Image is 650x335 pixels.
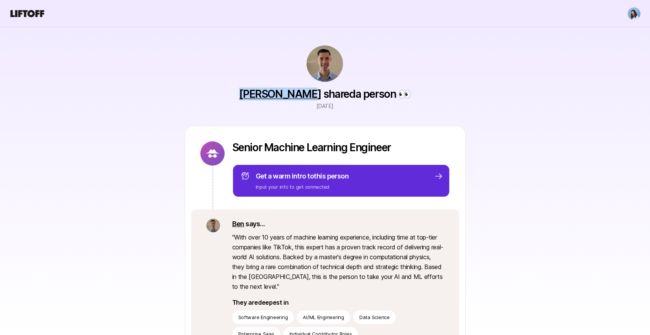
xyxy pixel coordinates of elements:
p: Data Science [359,313,390,321]
p: AI/ML Engineering [303,313,344,321]
p: says... [232,219,444,229]
img: bf8f663c_42d6_4f7d_af6b_5f71b9527721.jpg [206,219,220,232]
span: to this person [307,172,349,180]
a: Ben [232,220,244,228]
p: shared a person 👀 [239,88,411,100]
img: Dan Tase [628,7,641,20]
p: Software Engineering [238,313,288,321]
a: [PERSON_NAME] [239,88,321,100]
p: Input your info to get connected [256,183,349,191]
p: Get a warm intro [256,171,349,182]
img: bf8f663c_42d6_4f7d_af6b_5f71b9527721.jpg [307,45,343,82]
p: [DATE] [316,102,333,111]
p: They are deepest in [232,297,444,307]
p: Senior Machine Learning Engineer [232,141,450,153]
p: " With over 10 years of machine learning experience, including time at top-tier companies like Ti... [232,232,444,291]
